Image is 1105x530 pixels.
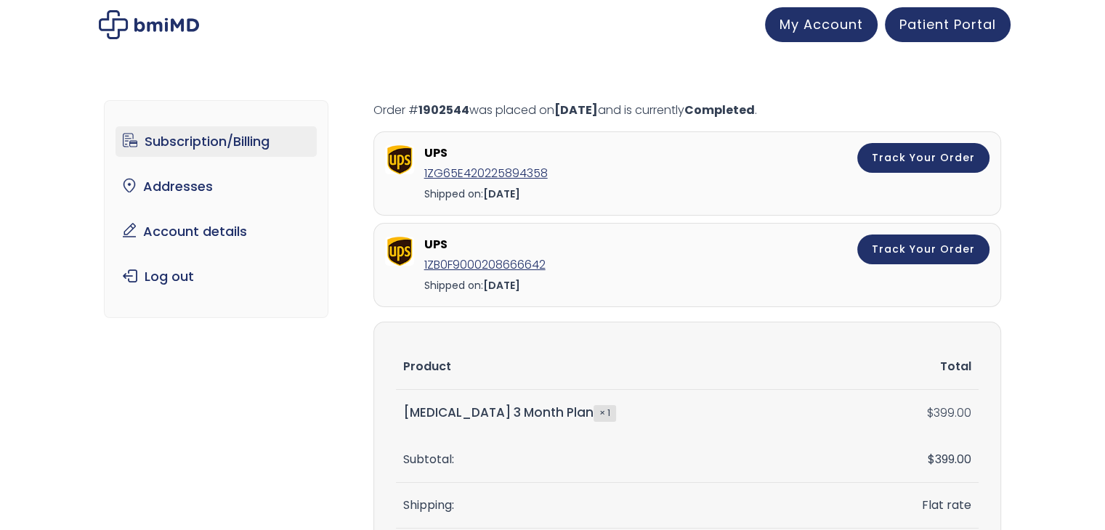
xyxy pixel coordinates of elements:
strong: UPS [424,235,693,255]
th: Shipping: [396,483,734,529]
strong: UPS [424,143,693,163]
img: ups.png [385,237,414,266]
img: My account [99,10,199,39]
span: Patient Portal [899,15,996,33]
strong: [DATE] [483,187,520,201]
a: 1ZG65E420225894358 [424,165,548,182]
a: Subscription/Billing [116,126,317,157]
div: Shipped on: [424,184,697,204]
mark: 1902544 [418,102,469,118]
img: ups.png [385,145,414,174]
span: My Account [780,15,863,33]
bdi: 399.00 [927,404,971,421]
th: Subtotal: [396,437,734,483]
a: 1ZB0F9000208666642 [424,256,546,273]
span: 399.00 [928,451,971,468]
strong: [DATE] [483,278,520,293]
nav: Account pages [104,100,328,318]
td: [MEDICAL_DATA] 3 Month Plan [396,390,734,436]
th: Product [396,344,734,390]
a: Track Your Order [857,235,989,264]
a: Patient Portal [885,7,1011,42]
th: Total [734,344,978,390]
a: My Account [765,7,878,42]
span: $ [928,451,935,468]
mark: Completed [684,102,755,118]
td: Flat rate [734,483,978,529]
a: Account details [116,216,317,247]
a: Track Your Order [857,143,989,173]
div: Shipped on: [424,275,697,295]
a: Addresses [116,171,317,202]
mark: [DATE] [554,102,598,118]
strong: × 1 [594,405,616,421]
a: Log out [116,261,317,292]
span: $ [927,404,934,421]
p: Order # was placed on and is currently . [373,100,1001,121]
